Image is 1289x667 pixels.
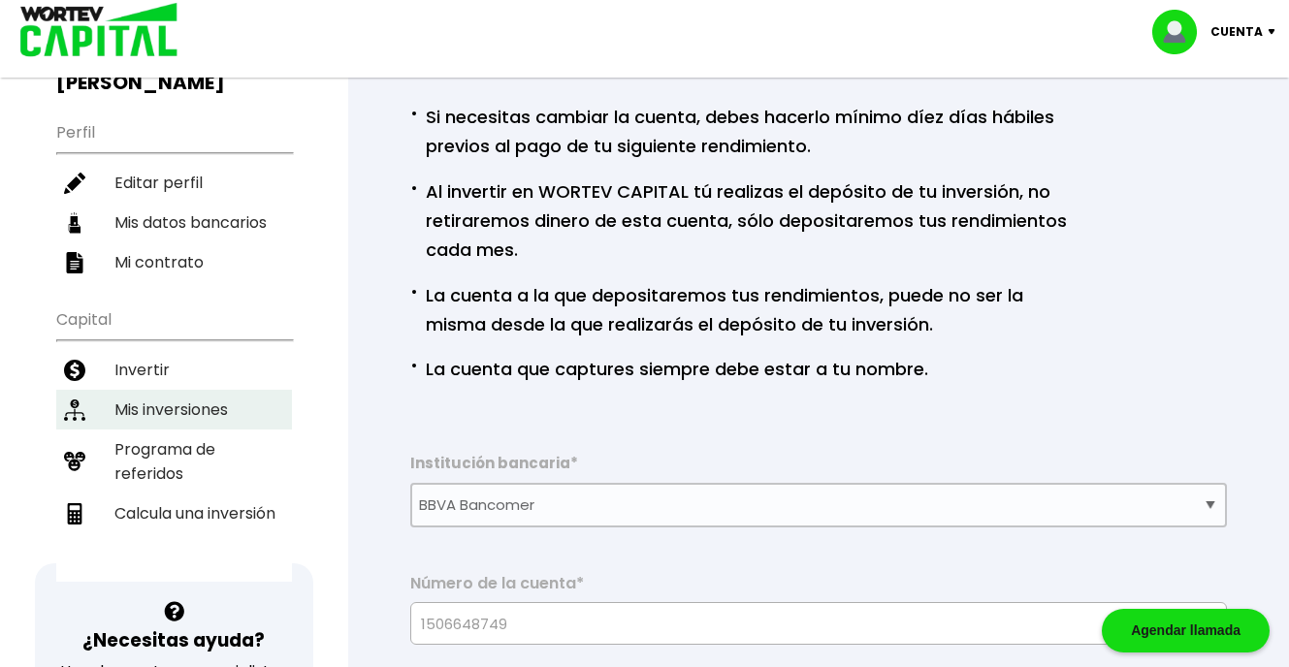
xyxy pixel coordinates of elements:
[1263,29,1289,35] img: icon-down
[82,626,265,654] h3: ¿Necesitas ayuda?
[56,163,292,203] a: Editar perfil
[56,69,225,96] b: [PERSON_NAME]
[410,174,1072,265] p: Al invertir en WORTEV CAPITAL tú realizas el depósito de tu inversión, no retiraremos dinero de e...
[56,493,292,533] a: Calcula una inversión
[1102,609,1270,652] div: Agendar llamada
[56,47,292,95] h3: Buen día,
[64,503,85,524] img: calculadora-icon.17d418c4.svg
[410,99,1072,161] p: Si necesitas cambiar la cuenta, debes hacerlo mínimo díez días hábiles previos al pago de tu sigu...
[64,212,85,234] img: datos-icon.10cf9172.svg
[56,242,292,282] a: Mi contrato
[1152,10,1210,54] img: profile-image
[64,173,85,194] img: editar-icon.952d3147.svg
[56,429,292,493] a: Programa de referidos
[410,174,417,203] span: ·
[64,360,85,381] img: invertir-icon.b3b967d7.svg
[410,454,1227,483] label: Institución bancaria
[410,574,1227,603] label: Número de la cuenta
[56,111,292,282] ul: Perfil
[56,390,292,429] a: Mis inversiones
[56,203,292,242] a: Mis datos bancarios
[64,252,85,273] img: contrato-icon.f2db500c.svg
[1210,17,1263,47] p: Cuenta
[64,451,85,472] img: recomiendanos-icon.9b8e9327.svg
[410,99,417,128] span: ·
[64,399,85,421] img: inversiones-icon.6695dc30.svg
[410,351,417,380] span: ·
[410,277,417,306] span: ·
[410,277,1072,339] p: La cuenta a la que depositaremos tus rendimientos, puede no ser la misma desde la que realizarás ...
[56,350,292,390] a: Invertir
[410,351,928,384] p: La cuenta que captures siempre debe estar a tu nombre.
[56,298,292,582] ul: Capital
